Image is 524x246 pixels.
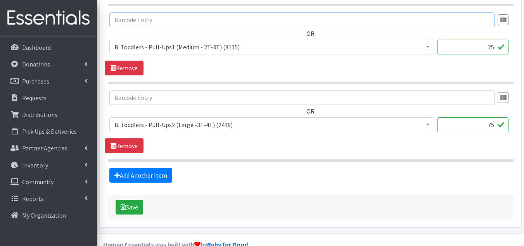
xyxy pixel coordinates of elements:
[22,127,77,135] p: Pick Ups & Deliveries
[22,77,49,85] p: Purchases
[22,144,67,152] p: Partner Agencies
[437,117,508,132] input: Quantity
[3,107,94,122] a: Distributions
[3,5,94,31] img: HumanEssentials
[109,12,495,27] input: Barcode Entry
[109,168,172,183] a: Add Another Item
[105,138,144,153] a: Remove
[22,161,48,169] p: Inventory
[22,195,44,202] p: Reports
[3,174,94,190] a: Community
[3,90,94,106] a: Requests
[109,90,495,105] input: Barcode Entry
[22,211,66,219] p: My Organization
[3,73,94,89] a: Purchases
[3,191,94,206] a: Reports
[22,60,50,68] p: Donations
[306,29,315,38] label: OR
[22,178,54,186] p: Community
[3,140,94,156] a: Partner Agencies
[109,40,434,54] span: B: Toddlers - Pull-Ups1 (Medium - 2T-3T) (8115)
[22,111,57,119] p: Distributions
[3,40,94,55] a: Dashboard
[116,200,143,215] button: Save
[105,61,144,75] a: Remove
[22,94,47,102] p: Requests
[3,157,94,173] a: Inventory
[114,42,429,52] span: B: Toddlers - Pull-Ups1 (Medium - 2T-3T) (8115)
[3,208,94,223] a: My Organization
[114,119,429,130] span: B: Toddlers - Pull-Ups2 (Large -3T-4T) (2419)
[437,40,508,54] input: Quantity
[3,124,94,139] a: Pick Ups & Deliveries
[109,117,434,132] span: B: Toddlers - Pull-Ups2 (Large -3T-4T) (2419)
[306,106,315,116] label: OR
[3,56,94,72] a: Donations
[22,44,51,51] p: Dashboard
